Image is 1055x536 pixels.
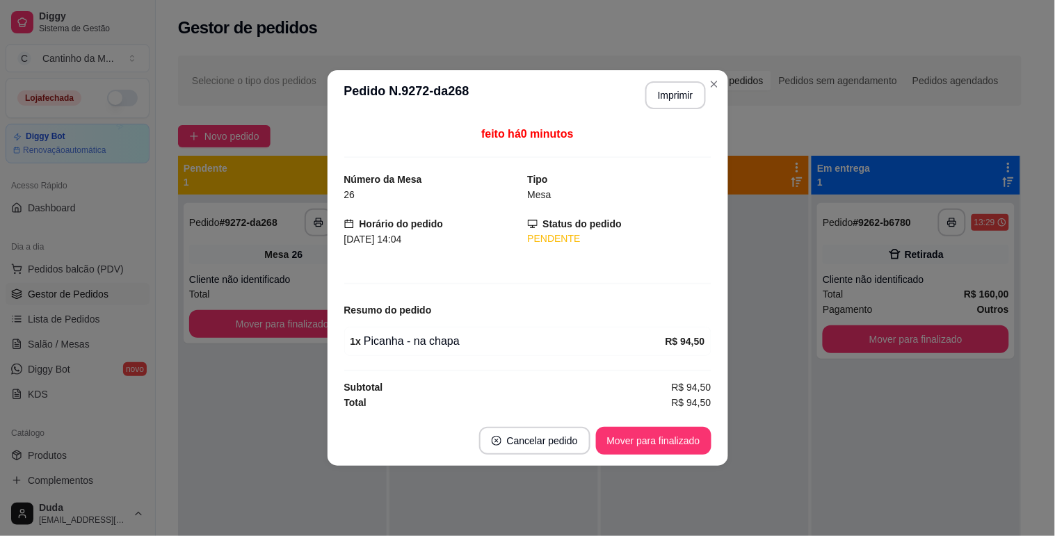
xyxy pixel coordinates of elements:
strong: Resumo do pedido [344,304,432,316]
strong: Total [344,397,367,408]
div: Picanha - na chapa [351,333,666,350]
span: close-circle [492,436,501,446]
span: Mesa [528,189,551,200]
strong: Horário do pedido [360,218,444,229]
div: PENDENTE [528,232,711,246]
h3: Pedido N. 9272-da268 [344,81,469,109]
strong: Subtotal [344,382,383,393]
strong: 1 x [351,336,362,347]
strong: Número da Mesa [344,174,422,185]
strong: R$ 94,50 [666,336,705,347]
strong: Status do pedido [543,218,622,229]
span: [DATE] 14:04 [344,234,402,245]
span: calendar [344,219,354,229]
span: desktop [528,219,538,229]
button: Close [703,73,725,95]
button: Imprimir [645,81,706,109]
span: R$ 94,50 [672,395,711,410]
strong: Tipo [528,174,548,185]
span: 26 [344,189,355,200]
span: feito há 0 minutos [481,128,573,140]
button: close-circleCancelar pedido [479,427,590,455]
button: Mover para finalizado [596,427,711,455]
span: R$ 94,50 [672,380,711,395]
